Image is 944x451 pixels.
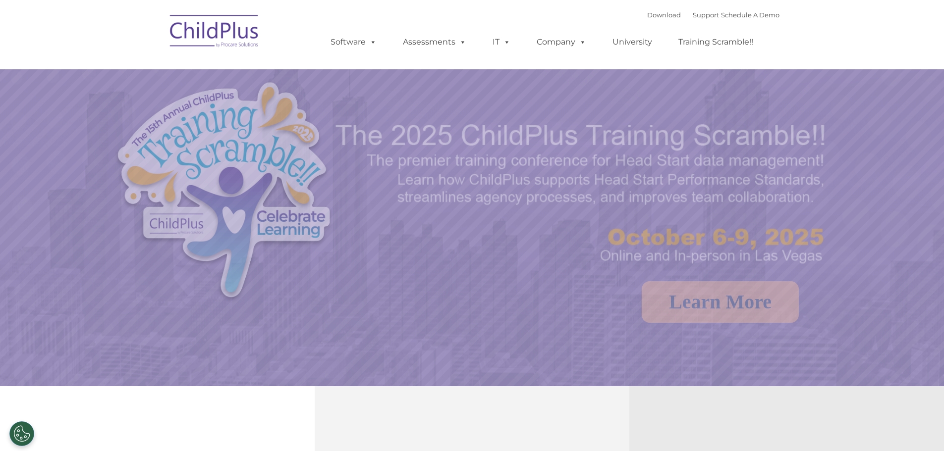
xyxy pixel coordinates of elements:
[483,32,520,52] a: IT
[321,32,387,52] a: Software
[603,32,662,52] a: University
[647,11,779,19] font: |
[647,11,681,19] a: Download
[527,32,596,52] a: Company
[693,11,719,19] a: Support
[668,32,763,52] a: Training Scramble!!
[165,8,264,57] img: ChildPlus by Procare Solutions
[9,421,34,446] button: Cookies Settings
[393,32,476,52] a: Assessments
[642,281,799,323] a: Learn More
[721,11,779,19] a: Schedule A Demo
